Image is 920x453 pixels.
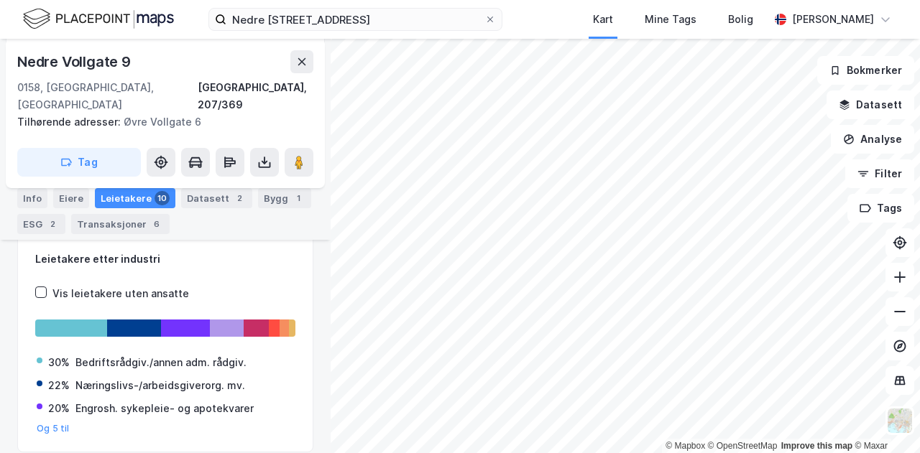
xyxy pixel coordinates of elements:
[708,441,778,451] a: OpenStreetMap
[847,194,914,223] button: Tags
[35,251,295,268] div: Leietakere etter industri
[155,191,170,205] div: 10
[48,400,70,417] div: 20%
[198,79,313,113] div: [GEOGRAPHIC_DATA], 207/369
[226,9,484,30] input: Søk på adresse, matrikkel, gårdeiere, leietakere eller personer
[827,90,914,119] button: Datasett
[831,125,914,154] button: Analyse
[17,113,302,131] div: Øvre Vollgate 6
[781,441,852,451] a: Improve this map
[645,11,696,28] div: Mine Tags
[75,377,245,394] div: Næringslivs-/arbeidsgiverorg. mv.
[37,423,70,434] button: Og 5 til
[75,400,254,417] div: Engrosh. sykepleie- og apotekvarer
[17,79,198,113] div: 0158, [GEOGRAPHIC_DATA], [GEOGRAPHIC_DATA]
[53,188,89,208] div: Eiere
[593,11,613,28] div: Kart
[258,188,311,208] div: Bygg
[17,188,47,208] div: Info
[48,377,70,394] div: 22%
[181,188,252,208] div: Datasett
[149,217,164,231] div: 6
[75,354,247,371] div: Bedriftsrådgiv./annen adm. rådgiv.
[848,384,920,453] iframe: Chat Widget
[291,191,305,205] div: 1
[71,214,170,234] div: Transaksjoner
[17,214,65,234] div: ESG
[17,50,134,73] div: Nedre Vollgate 9
[817,56,914,85] button: Bokmerker
[48,354,70,371] div: 30%
[17,148,141,177] button: Tag
[666,441,705,451] a: Mapbox
[232,191,247,205] div: 2
[17,116,124,128] span: Tilhørende adresser:
[95,188,175,208] div: Leietakere
[45,217,60,231] div: 2
[52,285,189,302] div: Vis leietakere uten ansatte
[23,6,174,32] img: logo.f888ab2527a4732fd821a326f86c7f29.svg
[728,11,753,28] div: Bolig
[792,11,874,28] div: [PERSON_NAME]
[845,159,914,188] button: Filter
